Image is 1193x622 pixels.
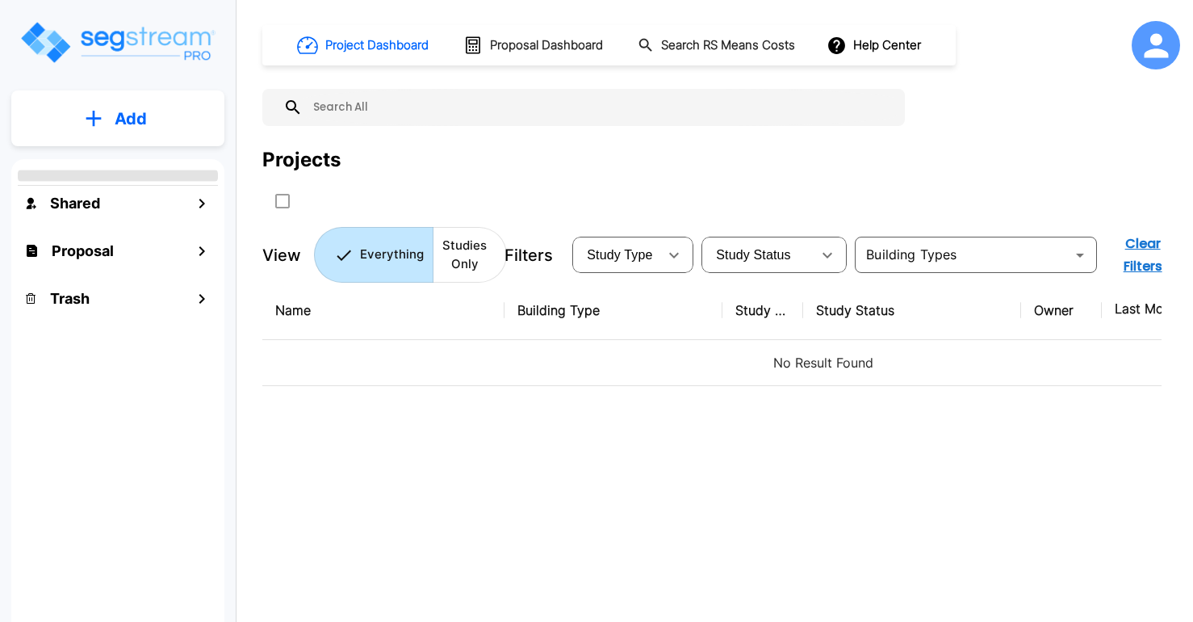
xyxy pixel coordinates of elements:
[504,281,722,340] th: Building Type
[325,36,429,55] h1: Project Dashboard
[50,288,90,309] h1: Trash
[314,227,433,283] button: Everything
[860,244,1065,267] input: Building Types
[19,19,216,65] img: Logo
[303,89,897,126] input: Search All
[262,243,301,267] p: View
[50,192,100,214] h1: Shared
[576,233,658,278] div: Select
[360,246,424,264] p: Everything
[291,27,437,63] button: Project Dashboard
[705,233,811,278] div: Select
[314,227,507,283] div: Platform
[716,248,791,262] span: Study Status
[803,281,1021,340] th: Study Status
[115,107,147,131] p: Add
[722,281,803,340] th: Study Type
[1069,244,1091,267] button: Open
[52,240,114,262] h1: Proposal
[262,145,341,174] div: Projects
[457,28,612,62] button: Proposal Dashboard
[262,281,504,340] th: Name
[433,227,507,283] button: Studies Only
[11,95,224,142] button: Add
[490,36,603,55] h1: Proposal Dashboard
[504,243,553,267] p: Filters
[587,248,652,262] span: Study Type
[266,185,299,217] button: SelectAll
[823,30,927,61] button: Help Center
[631,30,804,61] button: Search RS Means Costs
[661,36,795,55] h1: Search RS Means Costs
[1021,281,1102,340] th: Owner
[1105,228,1180,283] button: Clear Filters
[442,237,487,273] p: Studies Only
